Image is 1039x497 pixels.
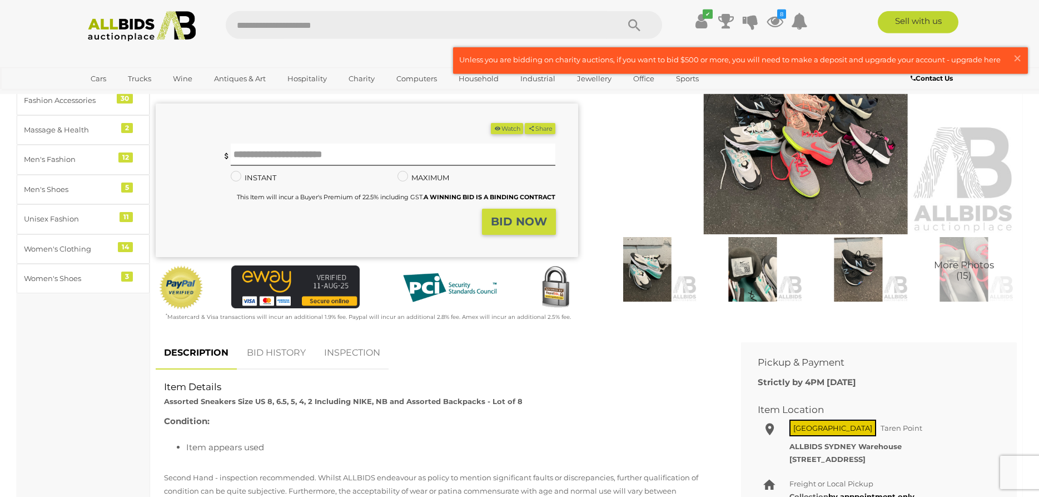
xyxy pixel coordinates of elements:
[394,265,505,310] img: PCI DSS compliant
[424,193,555,201] b: A WINNING BID IS A BINDING CONTRACT
[17,145,150,174] a: Men's Fashion 12
[24,124,116,136] div: Massage & Health
[24,94,116,107] div: Fashion Accessories
[911,72,956,85] a: Contact Us
[758,405,983,415] h2: Item Location
[703,237,803,302] img: Assorted Sneakers Size US 8, 6.5, 5, 4, 2 Including NIKE, NB and Assorted Backpacks - Lot of 8
[491,215,547,228] strong: BID NOW
[83,70,113,88] a: Cars
[82,11,202,42] img: Allbids.com.au
[389,70,444,88] a: Computers
[24,272,116,285] div: Women's Shoes
[482,209,556,235] button: BID NOW
[17,234,150,264] a: Women's Clothing 14
[231,171,276,184] label: INSTANT
[121,123,133,133] div: 2
[491,123,523,135] button: Watch
[777,9,786,19] i: 8
[24,213,116,225] div: Unisex Fashion
[164,416,210,426] b: Condition:
[186,440,716,455] li: Item appears used
[83,88,177,106] a: [GEOGRAPHIC_DATA]
[693,11,710,31] a: ✔
[24,243,116,255] div: Women's Clothing
[158,265,204,310] img: Official PayPal Seal
[758,357,983,368] h2: Pickup & Payment
[121,183,133,193] div: 5
[17,204,150,234] a: Unisex Fashion 11
[17,175,150,204] a: Men's Shoes 5
[237,193,555,201] small: This Item will incur a Buyer's Premium of 22.5% including GST.
[316,337,389,370] a: INSPECTION
[878,421,925,435] span: Taren Point
[17,86,150,115] a: Fashion Accessories 30
[24,183,116,196] div: Men's Shoes
[117,94,133,104] div: 30
[878,11,958,33] a: Sell with us
[934,260,994,281] span: More Photos (15)
[166,313,571,321] small: Mastercard & Visa transactions will incur an additional 1.9% fee. Paypal will incur an additional...
[911,74,953,82] b: Contact Us
[164,382,716,392] h2: Item Details
[1012,47,1022,69] span: ×
[808,237,908,302] img: Assorted Sneakers Size US 8, 6.5, 5, 4, 2 Including NIKE, NB and Assorted Backpacks - Lot of 8
[118,242,133,252] div: 14
[238,337,314,370] a: BID HISTORY
[789,479,873,488] span: Freight or Local Pickup
[17,115,150,145] a: Massage & Health 2
[17,264,150,293] a: Women's Shoes 3
[703,9,713,19] i: ✔
[120,212,133,222] div: 11
[767,11,783,31] a: 8
[626,70,662,88] a: Office
[513,70,563,88] a: Industrial
[598,237,698,302] img: Assorted Sneakers Size US 8, 6.5, 5, 4, 2 Including NIKE, NB and Assorted Backpacks - Lot of 8
[118,152,133,163] div: 12
[121,272,133,282] div: 3
[164,397,523,406] strong: Assorted Sneakers Size US 8, 6.5, 5, 4, 2 Including NIKE, NB and Assorted Backpacks - Lot of 8
[231,265,360,308] img: eWAY Payment Gateway
[607,11,662,39] button: Search
[341,70,382,88] a: Charity
[451,70,506,88] a: Household
[280,70,334,88] a: Hospitality
[914,237,1014,302] a: More Photos(15)
[789,455,866,464] strong: [STREET_ADDRESS]
[789,420,876,436] span: [GEOGRAPHIC_DATA]
[525,123,555,135] button: Share
[533,265,578,310] img: Secured by Rapid SSL
[570,70,619,88] a: Jewellery
[121,70,158,88] a: Trucks
[758,377,856,387] b: Strictly by 4PM [DATE]
[914,237,1014,302] img: Assorted Sneakers Size US 8, 6.5, 5, 4, 2 Including NIKE, NB and Assorted Backpacks - Lot of 8
[166,70,200,88] a: Wine
[669,70,706,88] a: Sports
[156,337,237,370] a: DESCRIPTION
[789,442,902,451] strong: ALLBIDS SYDNEY Warehouse
[24,153,116,166] div: Men's Fashion
[207,70,273,88] a: Antiques & Art
[491,123,523,135] li: Watch this item
[397,171,449,184] label: MAXIMUM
